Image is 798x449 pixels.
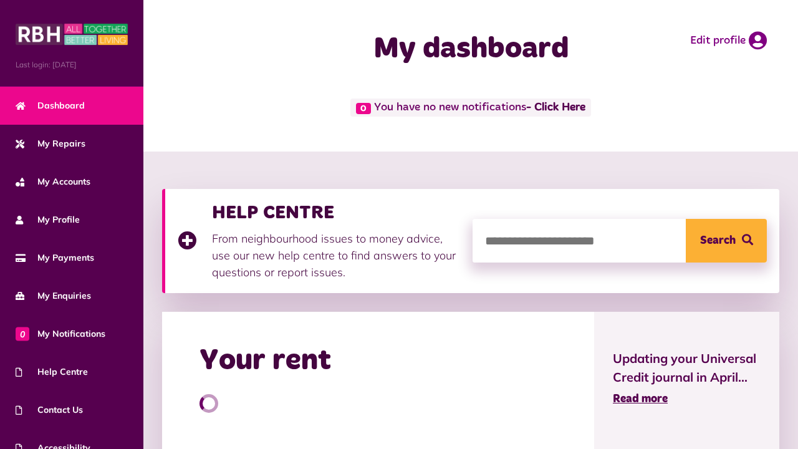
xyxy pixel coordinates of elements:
[199,343,331,379] h2: Your rent
[16,137,85,150] span: My Repairs
[16,213,80,226] span: My Profile
[16,365,88,379] span: Help Centre
[212,230,460,281] p: From neighbourhood issues to money advice, use our new help centre to find answers to your questi...
[16,403,83,417] span: Contact Us
[356,103,371,114] span: 0
[690,31,767,50] a: Edit profile
[613,349,761,387] span: Updating your Universal Credit journal in April...
[700,219,736,263] span: Search
[16,289,91,302] span: My Enquiries
[320,31,622,67] h1: My dashboard
[613,393,668,405] span: Read more
[16,251,94,264] span: My Payments
[613,349,761,408] a: Updating your Universal Credit journal in April... Read more
[16,99,85,112] span: Dashboard
[686,219,767,263] button: Search
[16,327,29,340] span: 0
[350,99,590,117] span: You have no new notifications
[212,201,460,224] h3: HELP CENTRE
[16,327,105,340] span: My Notifications
[16,22,128,47] img: MyRBH
[16,175,90,188] span: My Accounts
[526,102,585,113] a: - Click Here
[16,59,128,70] span: Last login: [DATE]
